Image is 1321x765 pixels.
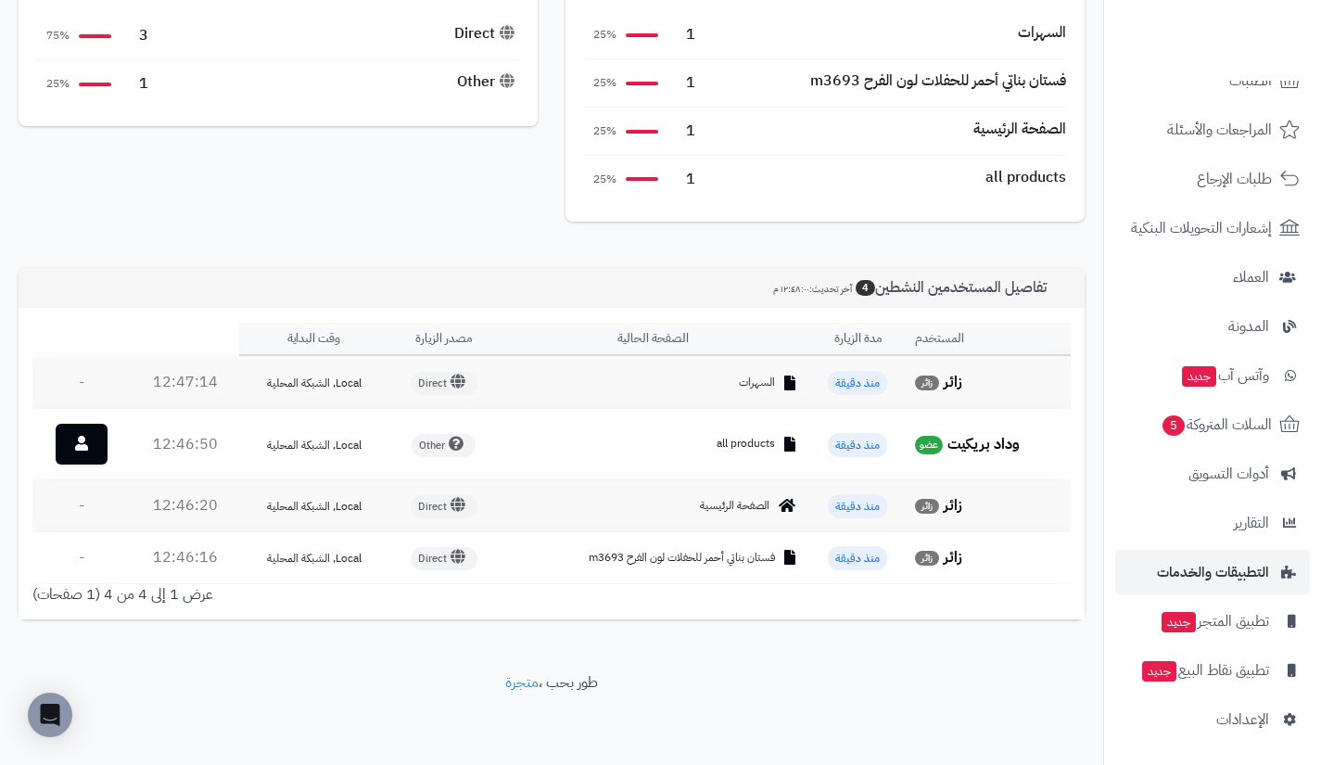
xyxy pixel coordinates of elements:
td: 12:46:16 [131,532,239,583]
div: فستان بناتي أحمر للحفلات لون الفرح m3693 [810,70,1066,92]
span: 25% [584,123,616,139]
span: 75% [37,28,70,44]
span: التطبيقات والخدمات [1157,559,1269,585]
span: 25% [37,76,70,92]
span: Direct [411,372,477,395]
span: منذ دقيقة [828,546,887,570]
span: 25% [584,172,616,187]
a: الإعدادات [1115,697,1310,742]
span: منذ دقيقة [828,494,887,518]
span: ١٢:٤٨:٠٠ م [773,282,809,296]
strong: زائر [944,546,962,568]
small: آخر تحديث: [773,282,852,296]
span: - [79,546,84,568]
div: Other [457,71,519,93]
a: التطبيقات والخدمات [1115,550,1310,594]
span: تطبيق نقاط البيع [1140,657,1269,683]
a: تطبيق نقاط البيعجديد [1115,648,1310,693]
span: 1 [121,73,148,95]
strong: زائر [944,371,962,393]
a: متجرة [505,671,539,694]
span: السهرات [739,375,775,390]
span: Direct [411,495,477,518]
span: 1 [667,72,695,94]
div: all products [985,167,1066,188]
span: إشعارات التحويلات البنكية [1131,215,1272,241]
span: Other [412,434,476,457]
span: - [79,371,84,393]
span: تطبيق المتجر [1160,608,1269,634]
span: 25% [584,75,616,91]
h3: تفاصيل المستخدمين النشطين [759,279,1071,297]
th: المستخدم [908,323,1071,357]
span: فستان بناتي أحمر للحفلات لون الفرح m3693 [589,550,775,566]
span: السلات المتروكة [1161,412,1272,438]
span: الصفحة الرئيسية [700,498,769,514]
span: جديد [1182,366,1216,387]
td: 12:46:20 [131,480,239,531]
a: إشعارات التحويلات البنكية [1115,206,1310,250]
span: الطلبات [1229,68,1272,94]
span: 25% [584,27,616,43]
span: Direct [411,547,477,570]
div: الصفحة الرئيسية [973,119,1066,140]
span: 1 [667,121,695,142]
span: all products [717,436,775,452]
a: التقارير [1115,501,1310,545]
div: Direct [454,23,519,45]
div: السهرات [1018,22,1066,44]
span: زائر [915,551,939,566]
span: 1 [667,169,695,190]
span: Local, الشبكة المحلية [267,550,362,567]
span: العملاء [1233,264,1269,290]
span: جديد [1162,612,1196,632]
th: مدة الزيارة [807,323,908,357]
a: الطلبات [1115,58,1310,103]
span: جديد [1142,661,1176,682]
td: 12:46:50 [131,409,239,479]
span: زائر [915,376,939,390]
span: منذ دقيقة [828,371,887,395]
span: Local, الشبكة المحلية [267,498,362,515]
a: المراجعات والأسئلة [1115,108,1310,152]
img: logo-2.png [1195,52,1303,91]
span: المراجعات والأسئلة [1167,117,1272,143]
span: وآتس آب [1180,363,1269,389]
span: 5 [1162,415,1185,436]
span: عضو [915,436,943,454]
a: أدوات التسويق [1115,452,1310,496]
div: عرض 1 إلى 4 من 4 (1 صفحات) [19,584,552,606]
span: زائر [915,499,939,514]
a: تطبيق المتجرجديد [1115,599,1310,644]
strong: زائر [944,494,962,516]
div: Open Intercom Messenger [28,693,72,737]
th: مصدر الزيارة [388,323,500,357]
span: 1 [667,24,695,45]
td: 12:47:14 [131,357,239,408]
span: منذ دقيقة [828,433,887,457]
a: طلبات الإرجاع [1115,157,1310,201]
span: 3 [121,25,148,46]
th: وقت البداية [239,323,388,357]
span: الإعدادات [1216,707,1269,733]
span: أدوات التسويق [1188,461,1269,487]
span: المدونة [1228,313,1269,339]
span: طلبات الإرجاع [1197,166,1272,192]
a: وآتس آبجديد [1115,353,1310,398]
span: Local, الشبكة المحلية [267,375,362,391]
a: المدونة [1115,304,1310,349]
span: 4 [856,280,875,296]
strong: وداد بريكيت [947,433,1020,455]
span: التقارير [1234,510,1269,536]
span: - [79,494,84,516]
a: العملاء [1115,255,1310,300]
a: السلات المتروكة5 [1115,402,1310,447]
th: الصفحة الحالية [500,323,807,357]
span: Local, الشبكة المحلية [267,437,362,453]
